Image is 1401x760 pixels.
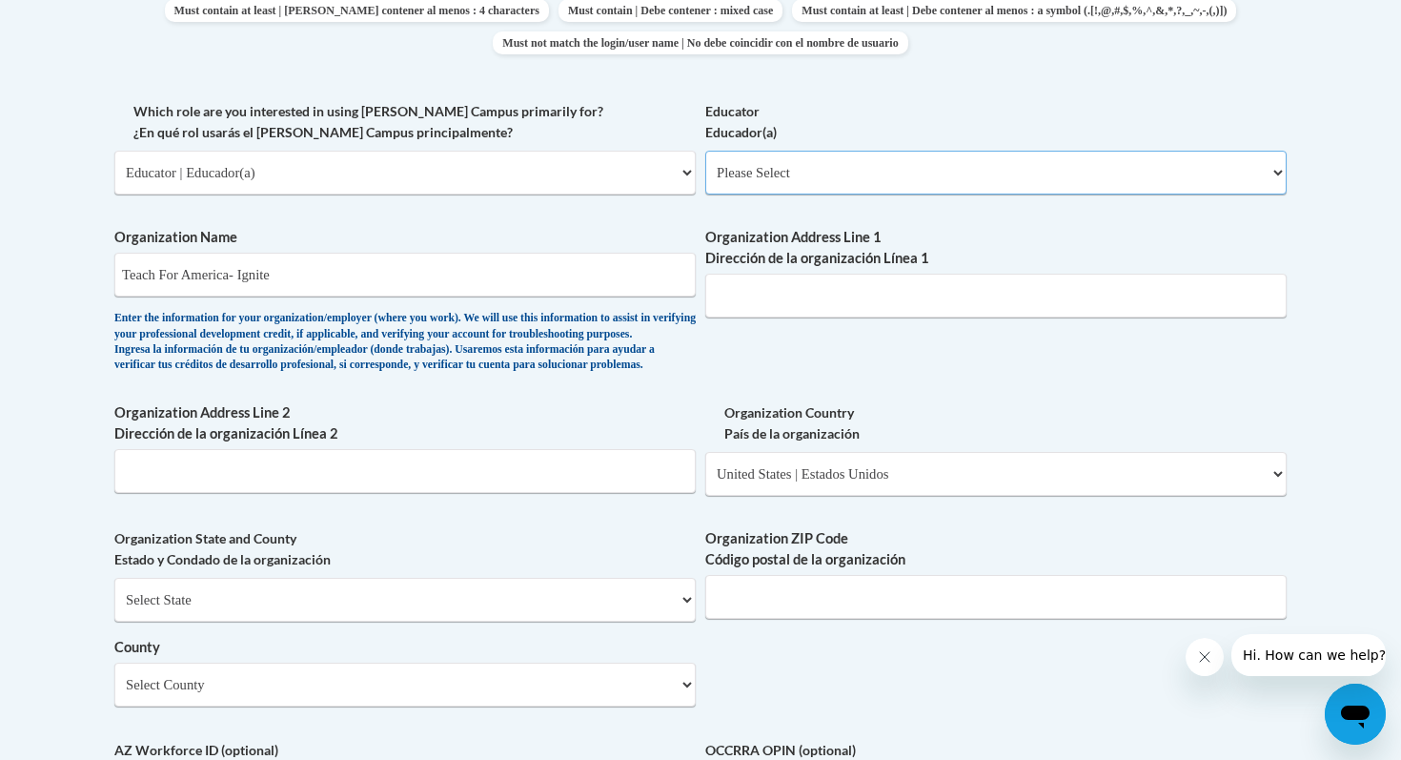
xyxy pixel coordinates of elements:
iframe: Button to launch messaging window [1325,684,1386,745]
iframe: Close message [1186,638,1224,676]
label: Educator Educador(a) [705,101,1287,143]
label: County [114,637,696,658]
span: Must not match the login/user name | No debe coincidir con el nombre de usuario [493,31,907,54]
label: Which role are you interested in using [PERSON_NAME] Campus primarily for? ¿En qué rol usarás el ... [114,101,696,143]
input: Metadata input [114,253,696,297]
label: Organization Name [114,227,696,248]
input: Metadata input [705,274,1287,318]
label: Organization Address Line 2 Dirección de la organización Línea 2 [114,402,696,444]
div: Enter the information for your organization/employer (where you work). We will use this informati... [114,311,696,374]
label: Organization ZIP Code Código postal de la organización [705,528,1287,570]
input: Metadata input [705,575,1287,619]
label: Organization Country País de la organización [705,402,1287,444]
iframe: Message from company [1231,634,1386,676]
input: Metadata input [114,449,696,493]
label: Organization Address Line 1 Dirección de la organización Línea 1 [705,227,1287,269]
label: Organization State and County Estado y Condado de la organización [114,528,696,570]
